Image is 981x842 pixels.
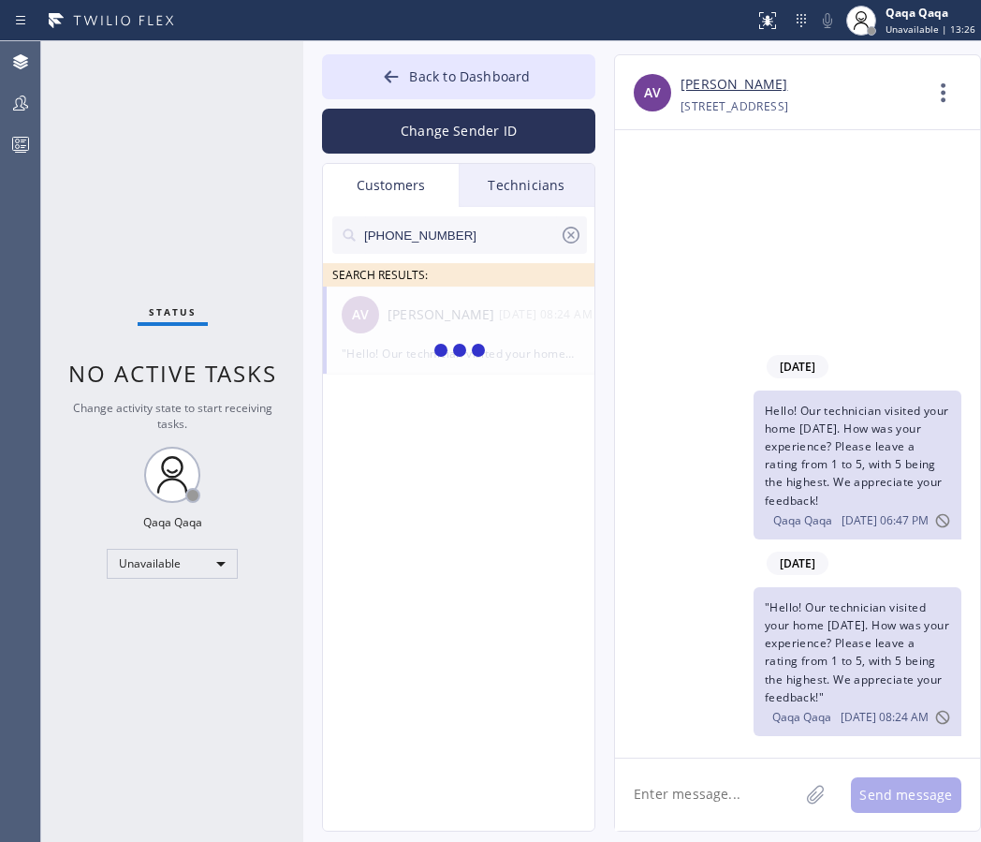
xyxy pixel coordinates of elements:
span: Qaqa Qaqa [772,709,831,725]
button: Mute [814,7,841,34]
span: Qaqa Qaqa [773,512,832,528]
span: [DATE] [767,355,828,378]
div: Unavailable [107,549,238,579]
a: [PERSON_NAME] [681,74,787,96]
span: [DATE] [767,552,828,575]
span: AV [644,82,661,104]
div: Qaqa Qaqa [143,514,202,530]
span: No active tasks [68,358,277,389]
span: SEARCH RESULTS: [332,267,428,283]
button: Back to Dashboard [322,54,595,99]
span: Status [149,305,197,318]
span: "Hello! Our technician visited your home [DATE]. How was your experience? Please leave a rating f... [765,599,949,705]
button: Change Sender ID [322,109,595,154]
span: Hello! Our technician visited your home [DATE]. How was your experience? Please leave a rating fr... [765,403,949,509]
span: Unavailable | 13:26 [886,22,975,36]
div: Technicians [459,164,594,207]
span: [DATE] 06:47 PM [842,512,929,528]
div: 09/10/2025 9:47 AM [754,391,961,539]
input: Search [362,216,560,254]
span: [DATE] 08:24 AM [841,709,929,725]
span: Change activity state to start receiving tasks. [73,400,272,432]
div: [STREET_ADDRESS] [681,96,788,117]
div: 09/11/2025 9:24 AM [754,587,961,736]
div: Customers [323,164,459,207]
div: Qaqa Qaqa [886,5,975,21]
span: Back to Dashboard [409,67,530,85]
button: Send message [851,777,961,813]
